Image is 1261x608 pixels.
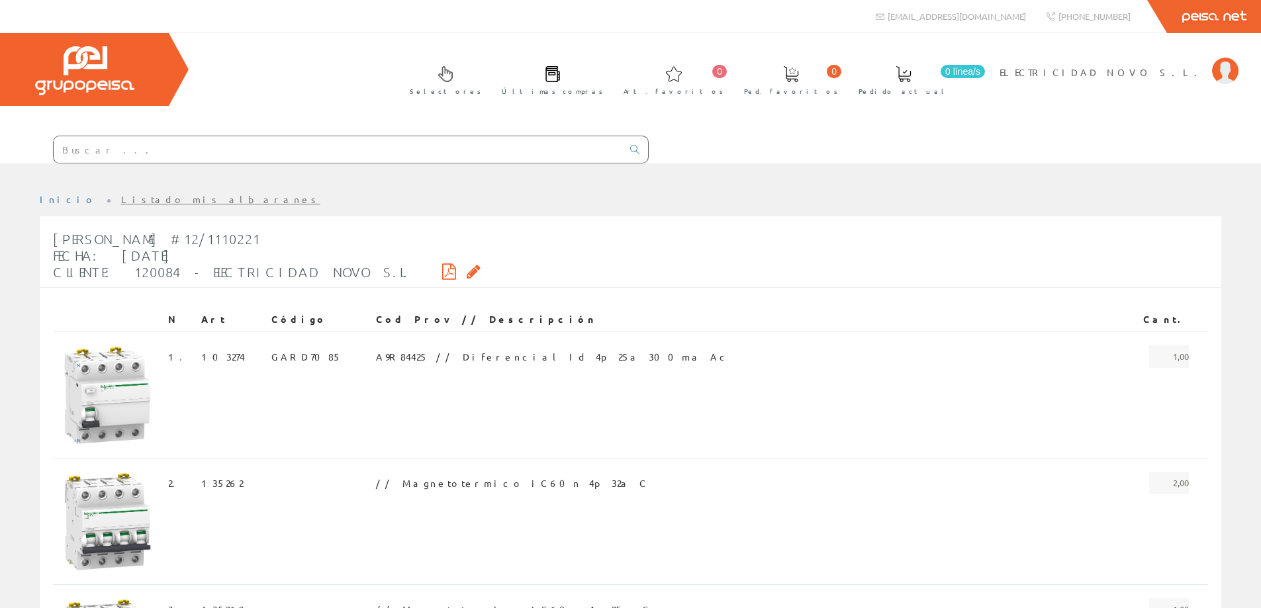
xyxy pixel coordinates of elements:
[266,308,371,331] th: Código
[1149,472,1189,494] span: 2,00
[1000,65,1205,79] span: ELECTRICIDAD NOVO S.L.
[168,345,191,368] span: 1
[196,308,266,331] th: Art
[54,136,622,163] input: Buscar ...
[1000,55,1238,67] a: ELECTRICIDAD NOVO S.L.
[163,308,196,331] th: N
[397,55,488,103] a: Selectores
[179,351,191,363] a: .
[201,472,243,494] span: 135262
[489,55,610,103] a: Últimas compras
[859,85,949,98] span: Pedido actual
[410,85,481,98] span: Selectores
[1149,345,1189,368] span: 1,00
[40,193,96,205] a: Inicio
[201,345,245,368] span: 103274
[1121,308,1194,331] th: Cant.
[376,345,730,368] span: A9R84425 // Diferencial Id 4p 25a 300ma Ac
[371,308,1121,331] th: Cod Prov // Descripción
[467,267,481,276] i: Solicitar por email copia firmada
[271,345,342,368] span: GARD7085
[58,472,158,571] img: Foto artículo (150x150)
[376,472,649,494] span: // Magnetotermico iC60n 4p 32a C
[53,231,410,280] span: [PERSON_NAME] #12/1110221 Fecha: [DATE] Cliente: 120084 - ELECTRICIDAD NOVO S.L.
[1058,11,1131,22] span: [PHONE_NUMBER]
[827,65,841,78] span: 0
[121,193,320,205] a: Listado mis albaranes
[35,46,134,95] img: Grupo Peisa
[168,472,183,494] span: 2
[744,85,838,98] span: Ped. favoritos
[442,267,456,276] i: Descargar PDF
[58,345,158,445] img: Foto artículo (150x150)
[888,11,1026,22] span: [EMAIL_ADDRESS][DOMAIN_NAME]
[172,477,183,489] a: .
[941,65,985,78] span: 0 línea/s
[502,85,603,98] span: Últimas compras
[712,65,727,78] span: 0
[624,85,724,98] span: Art. favoritos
